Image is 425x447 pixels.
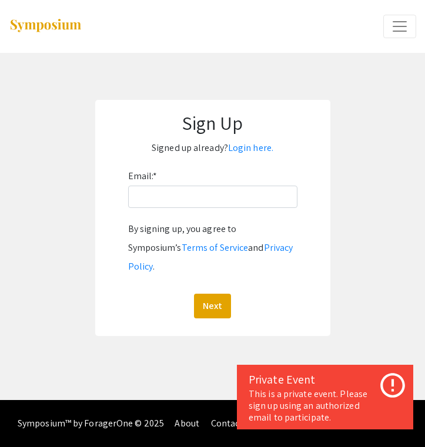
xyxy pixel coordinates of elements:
[18,400,164,447] div: Symposium™ by ForagerOne © 2025
[128,220,297,276] div: By signing up, you agree to Symposium’s and .
[249,388,401,424] div: This is a private event. Please sign up using an authorized email to participate.
[128,167,158,186] label: Email:
[175,417,199,429] a: About
[228,142,273,154] a: Login here.
[249,371,401,388] div: Private Event
[107,112,319,134] h1: Sign Up
[182,241,249,254] a: Terms of Service
[383,15,416,38] button: Expand or Collapse Menu
[107,139,319,157] p: Signed up already?
[211,417,255,429] a: Contact Us
[9,18,82,34] img: Symposium by ForagerOne
[194,294,231,318] button: Next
